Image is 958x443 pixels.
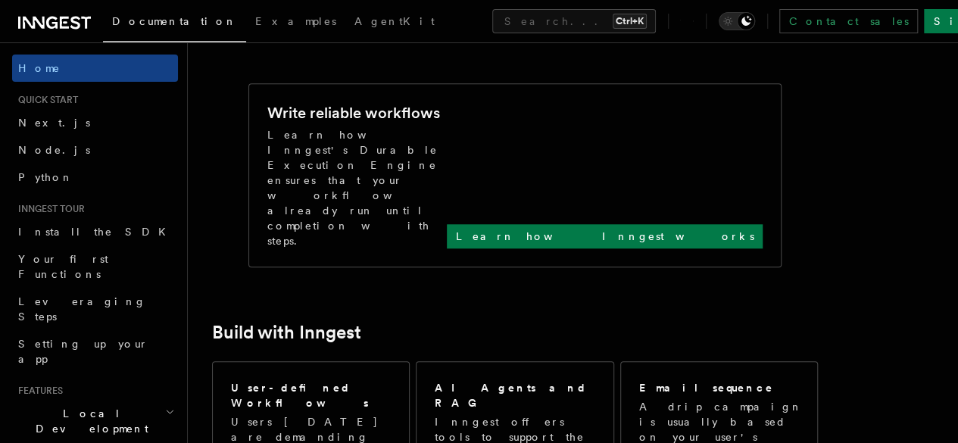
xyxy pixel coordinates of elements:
[456,229,754,244] p: Learn how Inngest works
[246,5,345,41] a: Examples
[435,380,597,410] h2: AI Agents and RAG
[18,295,146,323] span: Leveraging Steps
[12,109,178,136] a: Next.js
[18,61,61,76] span: Home
[18,226,175,238] span: Install the SDK
[447,224,763,248] a: Learn how Inngest works
[112,15,237,27] span: Documentation
[267,127,447,248] p: Learn how Inngest's Durable Execution Engine ensures that your workflow already run until complet...
[18,144,90,156] span: Node.js
[18,253,108,280] span: Your first Functions
[12,136,178,164] a: Node.js
[779,9,918,33] a: Contact sales
[255,15,336,27] span: Examples
[18,171,73,183] span: Python
[613,14,647,29] kbd: Ctrl+K
[492,9,656,33] button: Search...Ctrl+K
[12,406,165,436] span: Local Development
[267,102,440,123] h2: Write reliable workflows
[12,203,85,215] span: Inngest tour
[12,94,78,106] span: Quick start
[12,55,178,82] a: Home
[12,330,178,373] a: Setting up your app
[103,5,246,42] a: Documentation
[12,288,178,330] a: Leveraging Steps
[12,245,178,288] a: Your first Functions
[212,322,361,343] a: Build with Inngest
[12,400,178,442] button: Local Development
[345,5,444,41] a: AgentKit
[639,380,774,395] h2: Email sequence
[719,12,755,30] button: Toggle dark mode
[354,15,435,27] span: AgentKit
[231,380,391,410] h2: User-defined Workflows
[18,117,90,129] span: Next.js
[12,218,178,245] a: Install the SDK
[12,385,63,397] span: Features
[18,338,148,365] span: Setting up your app
[12,164,178,191] a: Python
